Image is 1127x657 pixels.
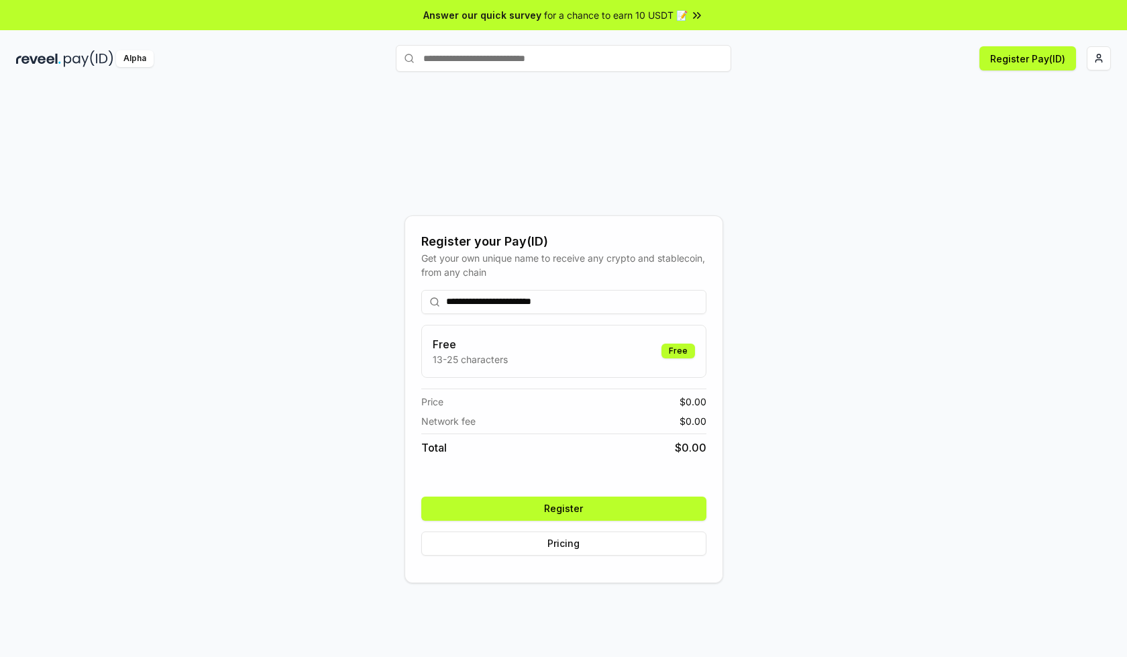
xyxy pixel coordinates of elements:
img: pay_id [64,50,113,67]
button: Register [421,497,706,521]
span: $ 0.00 [675,440,706,456]
p: 13-25 characters [433,352,508,366]
span: Network fee [421,414,476,428]
button: Pricing [421,532,706,556]
h3: Free [433,336,508,352]
span: $ 0.00 [680,414,706,428]
div: Register your Pay(ID) [421,232,706,251]
div: Free [661,344,695,358]
button: Register Pay(ID) [979,46,1076,70]
div: Get your own unique name to receive any crypto and stablecoin, from any chain [421,251,706,279]
img: reveel_dark [16,50,61,67]
span: for a chance to earn 10 USDT 📝 [544,8,688,22]
div: Alpha [116,50,154,67]
span: Total [421,440,447,456]
span: Price [421,395,443,409]
span: Answer our quick survey [423,8,541,22]
span: $ 0.00 [680,395,706,409]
